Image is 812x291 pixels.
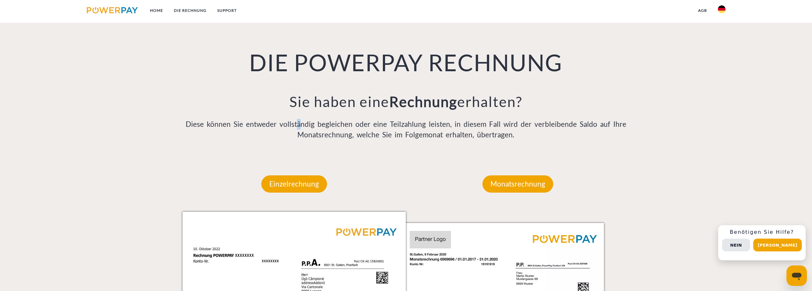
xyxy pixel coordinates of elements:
[168,5,212,16] a: DIE RECHNUNG
[722,239,750,251] button: Nein
[718,5,726,13] img: de
[786,265,807,286] iframe: Schaltfläche zum Öffnen des Messaging-Fensters
[87,7,138,13] img: logo-powerpay.svg
[183,119,630,141] p: Diese können Sie entweder vollständig begleichen oder eine Teilzahlung leisten, in diesem Fall wi...
[183,93,630,111] h3: Sie haben eine erhalten?
[212,5,242,16] a: SUPPORT
[693,5,712,16] a: agb
[482,175,553,193] p: Monatsrechnung
[718,225,806,260] div: Schnellhilfe
[722,229,802,235] h3: Benötigen Sie Hilfe?
[145,5,168,16] a: Home
[261,175,327,193] p: Einzelrechnung
[753,239,802,251] button: [PERSON_NAME]
[389,93,457,110] b: Rechnung
[183,48,630,77] h1: DIE POWERPAY RECHNUNG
